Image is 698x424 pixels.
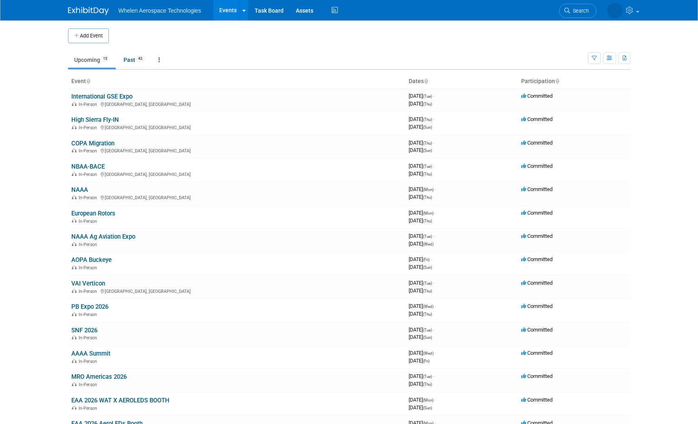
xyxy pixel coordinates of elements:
img: In-Person Event [72,289,77,293]
span: [DATE] [409,194,432,200]
span: - [433,373,434,379]
span: [DATE] [409,256,432,262]
span: (Sun) [423,335,432,340]
a: International GSE Expo [71,93,132,100]
span: [DATE] [409,217,432,224]
span: - [433,327,434,333]
span: - [433,116,434,122]
span: Committed [521,350,553,356]
span: - [431,256,432,262]
span: (Thu) [423,141,432,145]
span: Committed [521,256,553,262]
img: In-Person Event [72,172,77,176]
span: In-Person [79,172,99,177]
img: In-Person Event [72,195,77,199]
span: (Mon) [423,187,434,192]
img: In-Person Event [72,102,77,106]
img: In-Person Event [72,312,77,316]
a: MRO Americas 2026 [71,373,127,380]
img: In-Person Event [72,148,77,152]
span: - [433,140,434,146]
span: 43 [136,56,145,62]
span: In-Person [79,242,99,247]
img: In-Person Event [72,406,77,410]
span: In-Person [79,335,99,341]
span: Committed [521,280,553,286]
span: [DATE] [409,373,434,379]
span: (Wed) [423,304,434,309]
span: (Sun) [423,125,432,130]
span: [DATE] [409,397,436,403]
span: - [435,350,436,356]
a: High Sierra Fly-IN [71,116,119,123]
span: - [435,210,436,216]
span: [DATE] [409,116,434,122]
span: Search [570,8,589,14]
span: In-Person [79,125,99,130]
span: [DATE] [409,358,429,364]
span: (Thu) [423,102,432,106]
span: [DATE] [409,288,432,294]
span: Whelen Aerospace Technologies [119,7,201,14]
span: In-Person [79,312,99,317]
a: AAAA Summit [71,350,110,357]
span: In-Person [79,359,99,364]
span: [DATE] [409,280,434,286]
span: Committed [521,327,553,333]
a: SNF 2026 [71,327,97,334]
span: (Sun) [423,148,432,153]
span: - [433,163,434,169]
span: (Sun) [423,406,432,410]
span: (Tue) [423,328,432,332]
span: (Tue) [423,374,432,379]
span: [DATE] [409,163,434,169]
a: Upcoming15 [68,52,116,68]
a: Sort by Event Name [86,78,90,84]
span: [DATE] [409,381,432,387]
span: [DATE] [409,210,436,216]
span: [DATE] [409,303,436,309]
span: [DATE] [409,264,432,270]
span: [DATE] [409,147,432,153]
span: Committed [521,93,553,99]
span: [DATE] [409,140,434,146]
span: (Sun) [423,265,432,270]
span: In-Person [79,148,99,154]
a: NBAA-BACE [71,163,105,170]
a: Past43 [117,52,151,68]
span: (Thu) [423,382,432,387]
span: (Fri) [423,359,429,363]
a: EAA 2026 WAT X AEROLEDS BOOTH [71,397,170,404]
span: (Wed) [423,242,434,246]
span: (Tue) [423,164,432,169]
span: - [435,186,436,192]
span: (Tue) [423,94,432,99]
a: COPA Migration [71,140,114,147]
span: [DATE] [409,350,436,356]
button: Add Event [68,29,109,43]
img: In-Person Event [72,335,77,339]
img: In-Person Event [72,265,77,269]
span: - [433,233,434,239]
span: (Thu) [423,117,432,122]
img: In-Person Event [72,382,77,386]
span: Committed [521,303,553,309]
img: In-Person Event [72,242,77,246]
span: In-Person [79,406,99,411]
span: Committed [521,163,553,169]
a: Sort by Participation Type [555,78,559,84]
span: - [433,280,434,286]
a: Search [559,4,597,18]
a: Sort by Start Date [424,78,428,84]
span: (Tue) [423,281,432,286]
span: In-Person [79,219,99,224]
span: (Mon) [423,398,434,402]
span: Committed [521,140,553,146]
span: (Thu) [423,219,432,223]
span: [DATE] [409,93,434,99]
span: (Fri) [423,257,429,262]
span: [DATE] [409,233,434,239]
a: NAAA Ag Aviation Expo [71,233,135,240]
span: Committed [521,186,553,192]
th: Dates [405,75,518,88]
